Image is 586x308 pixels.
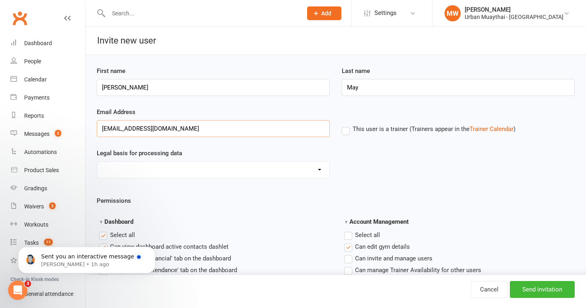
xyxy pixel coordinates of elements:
span: Can invite and manage users [355,254,432,262]
a: Reports [10,107,85,125]
input: Send invitation [510,281,575,298]
span: 3 [49,202,56,209]
div: Waivers [24,203,44,210]
span: Add [321,10,331,17]
span: Account Management [349,218,409,225]
a: Messages 2 [10,125,85,143]
a: Clubworx [10,8,30,28]
a: Payments [10,89,85,107]
h1: Invite new user [85,27,156,54]
div: Dashboard [24,40,52,46]
a: Workouts [10,216,85,234]
iframe: Intercom notifications message [6,230,167,286]
div: Automations [24,149,57,155]
span: Can view the 'Financial' tab on the dashboard [110,254,231,262]
button: Add [307,6,341,20]
a: General attendance kiosk mode [10,285,85,303]
div: Gradings [24,185,47,191]
span: Can manage Trainer Availability for other users [355,265,481,274]
div: Product Sales [24,167,59,173]
span: Can view the 'Attendance' tab on the dashboard [110,265,237,274]
a: Calendar [10,71,85,89]
label: Email Address [97,107,135,117]
span: Select all [355,230,380,239]
span: Dashboard [104,218,133,225]
a: Product Sales [10,161,85,179]
iframe: Intercom live chat [8,281,27,300]
a: Dashboard [10,34,85,52]
a: People [10,52,85,71]
div: General attendance [24,291,73,297]
span: 2 [55,130,61,137]
span: Can edit gym details [355,242,410,250]
label: First name [97,66,125,76]
span: This user is a trainer (Trainers appear in the ) [353,124,515,133]
input: Search... [106,8,297,19]
span: Settings [374,4,397,22]
div: MW [445,5,461,21]
div: Urban Muaythai - [GEOGRAPHIC_DATA] [465,13,563,21]
label: Legal basis for processing data [97,148,182,158]
span: 3 [25,281,31,287]
span: Can view dashboard active contacts dashlet [110,242,229,250]
a: Trainer Calendar [470,125,513,133]
div: Reports [24,112,44,119]
div: People [24,58,41,65]
div: [PERSON_NAME] [465,6,563,13]
div: Workouts [24,221,48,228]
a: Gradings [10,179,85,198]
a: Waivers 3 [10,198,85,216]
div: Messages [24,131,50,137]
a: Automations [10,143,85,161]
a: Cancel [471,281,508,298]
label: Last name [342,66,370,76]
label: Permissions [97,196,131,206]
div: Calendar [24,76,47,83]
div: Payments [24,94,50,101]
